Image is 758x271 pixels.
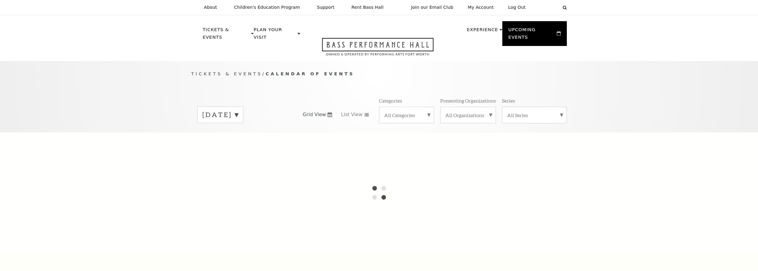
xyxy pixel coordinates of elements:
label: All Series [507,112,562,118]
p: / [191,70,567,78]
span: List View [341,111,363,118]
p: About [204,5,217,10]
label: All Categories [384,112,429,118]
p: Upcoming Events [508,26,555,44]
span: Tickets & Events [191,71,262,76]
p: Categories [379,97,402,104]
p: Rent Bass Hall [351,5,384,10]
p: Experience [467,26,498,37]
p: Support [317,5,334,10]
p: Plan Your Visit [254,26,296,44]
p: Series [502,97,515,104]
label: [DATE] [202,110,238,119]
select: Select: [535,5,557,10]
p: Children's Education Program [234,5,300,10]
p: Presenting Organizations [440,97,496,104]
label: All Organizations [445,112,491,118]
p: Tickets & Events [203,26,250,44]
span: Grid View [303,111,326,118]
span: Calendar of Events [266,71,354,76]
